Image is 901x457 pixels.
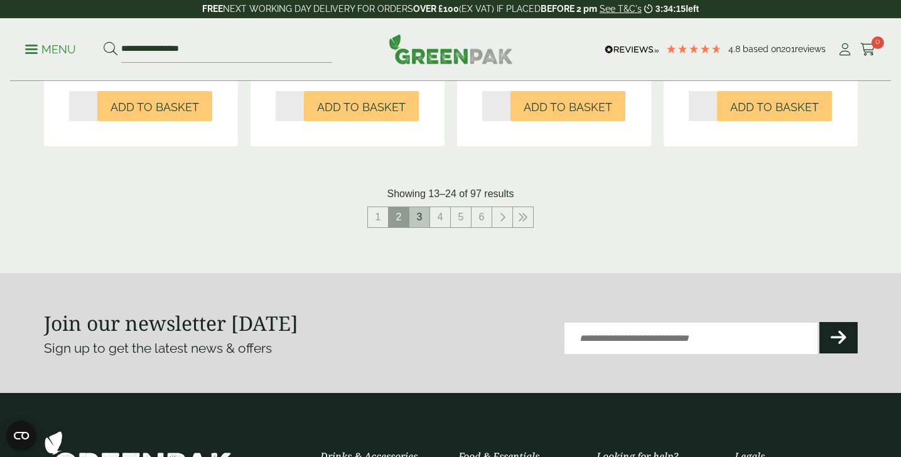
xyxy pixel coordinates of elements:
span: 201 [781,44,795,54]
a: 4 [430,207,450,227]
button: Add to Basket [510,91,625,121]
span: Add to Basket [730,100,819,114]
a: 1 [368,207,388,227]
strong: BEFORE 2 pm [541,4,597,14]
a: 0 [860,40,876,59]
strong: Join our newsletter [DATE] [44,309,298,336]
span: left [686,4,699,14]
p: Menu [25,42,76,57]
span: 0 [871,36,884,49]
a: See T&C's [600,4,642,14]
a: 5 [451,207,471,227]
img: REVIEWS.io [605,45,659,54]
strong: FREE [202,4,223,14]
span: reviews [795,44,826,54]
p: Sign up to get the latest news & offers [44,338,410,358]
span: Add to Basket [317,100,406,114]
a: Menu [25,42,76,55]
button: Add to Basket [304,91,419,121]
button: Add to Basket [97,91,212,121]
img: GreenPak Supplies [389,34,513,64]
button: Open CMP widget [6,421,36,451]
a: 6 [472,207,492,227]
span: Based on [743,44,781,54]
span: 3:34:15 [656,4,686,14]
span: Add to Basket [111,100,199,114]
i: Cart [860,43,876,56]
a: 3 [409,207,429,227]
span: Add to Basket [524,100,612,114]
strong: OVER £100 [413,4,459,14]
span: 2 [389,207,409,227]
p: Showing 13–24 of 97 results [387,186,514,202]
button: Add to Basket [717,91,832,121]
i: My Account [837,43,853,56]
div: 4.79 Stars [666,43,722,55]
span: 4.8 [728,44,743,54]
